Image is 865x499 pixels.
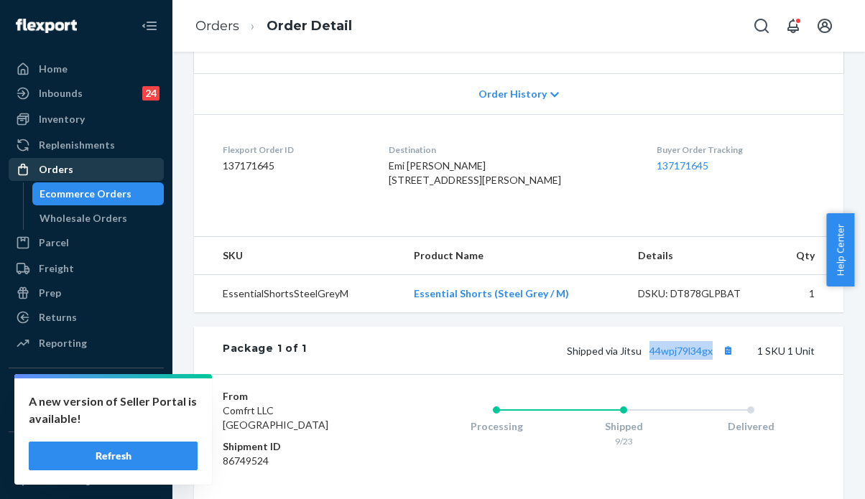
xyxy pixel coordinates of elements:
div: Package 1 of 1 [223,341,307,360]
dt: Shipment ID [223,439,376,454]
button: Copy tracking number [718,341,737,360]
button: Close Navigation [135,11,164,40]
button: Refresh [29,442,198,470]
div: 24 [142,86,159,101]
a: Add Fast Tag [9,472,164,490]
button: Fast Tags [9,444,164,467]
div: Returns [39,310,77,325]
div: 1 SKU 1 Unit [307,341,815,360]
button: Integrations [9,380,164,403]
div: Freight [39,261,74,276]
span: Shipped via Jitsu [567,345,737,357]
div: Wholesale Orders [40,211,127,225]
div: Parcel [39,235,69,250]
div: Home [39,62,68,76]
div: DSKU: DT878GLPBAT [638,286,758,301]
span: Order History [478,87,547,101]
a: Reporting [9,332,164,355]
a: Replenishments [9,134,164,157]
img: Flexport logo [16,19,77,33]
div: Orders [39,162,73,177]
div: Inventory [39,112,85,126]
td: 1 [769,275,843,313]
div: Shipped [560,419,688,434]
a: Add Integration [9,409,164,426]
dt: Flexport Order ID [223,144,366,156]
a: Home [9,57,164,80]
dd: 137171645 [223,159,366,173]
ol: breadcrumbs [184,5,364,47]
a: Returns [9,306,164,329]
a: Orders [9,158,164,181]
a: Order Detail [267,18,352,34]
button: Help Center [826,213,854,286]
dt: Buyer Order Tracking [657,144,815,156]
span: Comfrt LLC [GEOGRAPHIC_DATA] [223,404,328,431]
a: Freight [9,257,164,280]
a: Prep [9,281,164,304]
dt: Destination [389,144,633,156]
a: Inbounds24 [9,82,164,105]
a: Orders [195,18,239,34]
th: Details [626,237,769,275]
div: Reporting [39,336,87,350]
div: Replenishments [39,138,115,152]
div: Inbounds [39,86,83,101]
a: Parcel [9,231,164,254]
span: Emi [PERSON_NAME] [STREET_ADDRESS][PERSON_NAME] [389,159,561,186]
td: EssentialShortsSteelGreyM [194,275,402,313]
div: Processing [433,419,560,434]
a: Essential Shorts (Steel Grey / M) [414,287,569,299]
a: 44wpj79l34gx [649,345,713,357]
a: Ecommerce Orders [32,182,165,205]
dd: 86749524 [223,454,376,468]
a: Wholesale Orders [32,207,165,230]
th: Product Name [402,237,626,275]
dt: From [223,389,376,404]
button: Open notifications [779,11,808,40]
div: Ecommerce Orders [40,187,131,201]
th: SKU [194,237,402,275]
button: Open account menu [810,11,839,40]
th: Qty [769,237,843,275]
div: Prep [39,286,61,300]
button: Open Search Box [747,11,776,40]
div: Delivered [688,419,815,434]
div: 9/23 [560,435,688,447]
a: Inventory [9,108,164,131]
p: A new version of Seller Portal is available! [29,393,198,427]
a: 137171645 [657,159,708,172]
